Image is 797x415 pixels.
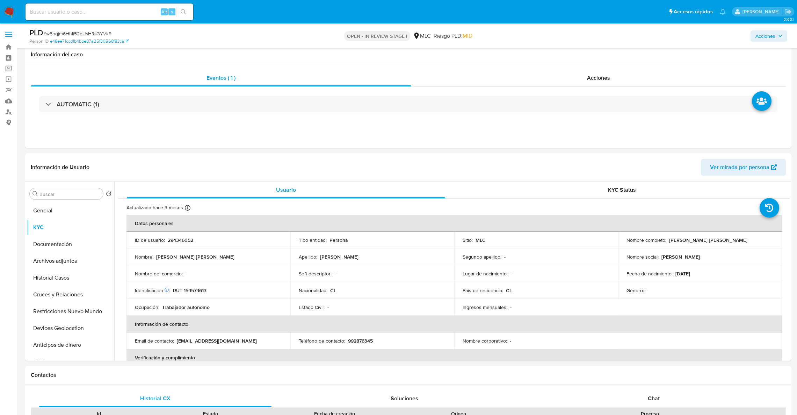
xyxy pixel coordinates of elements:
[177,338,257,344] p: [EMAIL_ADDRESS][DOMAIN_NAME]
[27,219,114,236] button: KYC
[126,349,782,366] th: Verificación y cumplimiento
[506,287,512,294] p: CL
[126,316,782,332] th: Información de contacto
[674,8,713,15] span: Accesos rápidos
[26,7,193,16] input: Buscar usuario o caso...
[751,30,787,42] button: Acciones
[156,254,234,260] p: [PERSON_NAME] [PERSON_NAME]
[39,191,100,197] input: Buscar
[626,270,673,277] p: Fecha de nacimiento :
[299,338,345,344] p: Teléfono de contacto :
[334,270,336,277] p: -
[171,8,173,15] span: s
[27,353,114,370] button: CBT
[299,287,327,294] p: Nacionalidad :
[162,304,210,310] p: Trabajador autonomo
[463,237,473,243] p: Sitio :
[43,30,111,37] span: # w5nqjm6HhIi52pUsHRsGYVk9
[29,38,49,44] b: Person ID
[50,38,129,44] a: e48ee71ccd1b4bbe87a25f30568f83ca
[344,31,410,41] p: OPEN - IN REVIEW STAGE I
[784,8,792,15] a: Salir
[742,8,782,15] p: agustina.godoy@mercadolibre.com
[27,337,114,353] button: Anticipos de dinero
[135,270,183,277] p: Nombre del comercio :
[27,236,114,253] button: Documentación
[608,186,636,194] span: KYC Status
[330,287,336,294] p: CL
[504,254,506,260] p: -
[669,237,747,243] p: [PERSON_NAME] [PERSON_NAME]
[299,237,327,243] p: Tipo entidad :
[135,338,174,344] p: Email de contacto :
[463,338,507,344] p: Nombre corporativo :
[476,237,486,243] p: MLC
[587,74,610,82] span: Acciones
[755,30,775,42] span: Acciones
[126,215,782,232] th: Datos personales
[391,394,418,402] span: Soluciones
[186,270,187,277] p: -
[299,304,325,310] p: Estado Civil :
[434,32,472,40] span: Riesgo PLD:
[510,304,512,310] p: -
[320,254,358,260] p: [PERSON_NAME]
[299,254,317,260] p: Apellido :
[27,286,114,303] button: Cruces y Relaciones
[661,254,700,260] p: [PERSON_NAME]
[413,32,431,40] div: MLC
[29,27,43,38] b: PLD
[27,269,114,286] button: Historial Casos
[675,270,690,277] p: [DATE]
[31,164,89,171] h1: Información de Usuario
[626,287,644,294] p: Género :
[27,303,114,320] button: Restricciones Nuevo Mundo
[510,270,512,277] p: -
[701,159,786,176] button: Ver mirada por persona
[647,287,648,294] p: -
[327,304,329,310] p: -
[348,338,373,344] p: 992876345
[648,394,660,402] span: Chat
[126,204,183,211] p: Actualizado hace 3 meses
[463,304,507,310] p: Ingresos mensuales :
[27,202,114,219] button: General
[161,8,167,15] span: Alt
[176,7,190,17] button: search-icon
[135,237,165,243] p: ID de usuario :
[27,320,114,337] button: Devices Geolocation
[299,270,332,277] p: Soft descriptor :
[39,96,777,112] div: AUTOMATIC (1)
[135,287,170,294] p: Identificación :
[135,304,159,310] p: Ocupación :
[207,74,236,82] span: Eventos ( 1 )
[27,253,114,269] button: Archivos adjuntos
[329,237,348,243] p: Persona
[710,159,769,176] span: Ver mirada por persona
[463,287,503,294] p: País de residencia :
[140,394,171,402] span: Historial CX
[463,270,508,277] p: Lugar de nacimiento :
[31,51,786,58] h1: Información del caso
[276,186,296,194] span: Usuario
[626,237,666,243] p: Nombre completo :
[463,32,472,40] span: MID
[135,254,153,260] p: Nombre :
[720,9,726,15] a: Notificaciones
[626,254,659,260] p: Nombre social :
[32,191,38,197] button: Buscar
[173,287,207,294] p: RUT 159573613
[31,372,786,379] h1: Contactos
[510,338,511,344] p: -
[57,100,99,108] h3: AUTOMATIC (1)
[106,191,111,199] button: Volver al orden por defecto
[168,237,193,243] p: 294346052
[463,254,501,260] p: Segundo apellido :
